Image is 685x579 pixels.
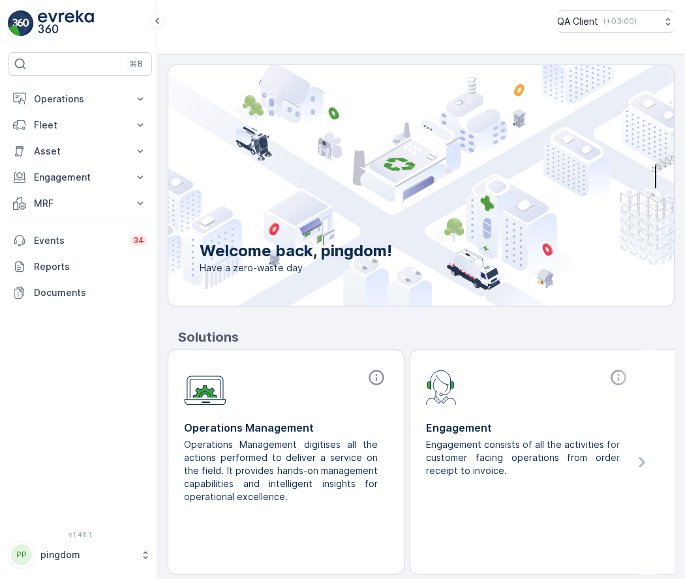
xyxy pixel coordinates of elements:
[8,164,152,190] button: Engagement
[38,10,94,37] img: logo_light-DOdMpM7g.png
[133,235,144,246] p: 34
[426,420,630,436] p: Engagement
[178,327,675,347] p: Solutions
[11,544,32,565] div: PP
[40,548,134,561] p: pingdom
[8,112,152,138] button: Fleet
[8,531,152,539] span: v 1.48.1
[8,190,152,216] button: MRF
[34,234,123,247] p: Events
[34,197,126,210] p: MRF
[8,280,152,306] a: Documents
[184,368,226,406] img: module-icon
[8,86,152,112] button: Operations
[34,93,126,106] p: Operations
[34,171,126,184] p: Engagement
[34,260,147,273] p: Reports
[603,16,637,27] p: ( +03:00 )
[557,10,675,33] button: QA Client(+03:00)
[8,228,152,254] a: Events34
[200,261,392,275] span: Have a zero-waste day
[34,286,147,299] p: Documents
[184,420,388,436] p: Operations Management
[557,15,598,28] p: QA Client
[110,65,674,306] img: city illustration
[8,254,152,280] a: Reports
[426,438,620,477] p: Engagement consists of all the activities for customer facing operations from order receipt to in...
[184,438,378,503] p: Operations Management digitises all the actions performed to deliver a service on the field. It p...
[8,541,152,569] button: PPpingdom
[34,119,126,132] p: Fleet
[34,145,126,158] p: Asset
[130,59,143,69] p: ⌘B
[8,10,34,37] img: logo
[426,368,457,405] img: module-icon
[8,138,152,164] button: Asset
[200,241,392,261] p: Welcome back, pingdom!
